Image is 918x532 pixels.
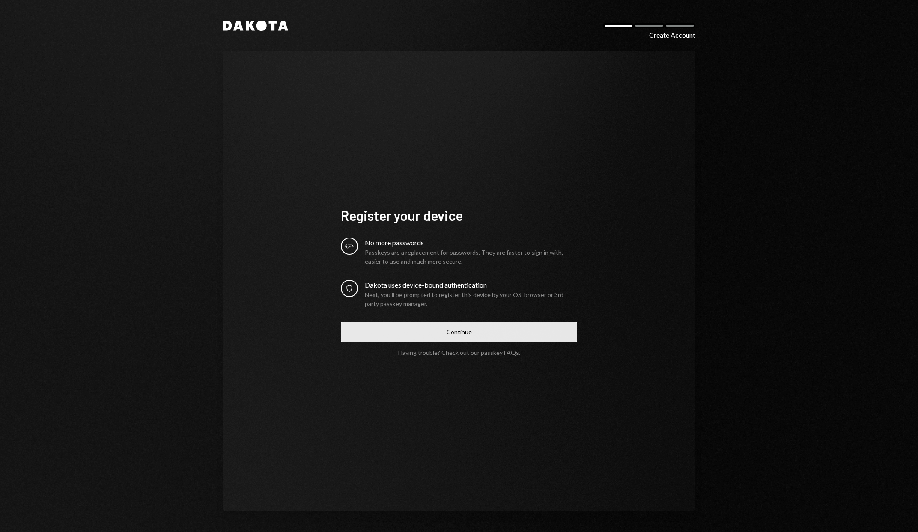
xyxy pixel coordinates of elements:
[649,30,695,40] div: Create Account
[365,290,577,308] div: Next, you’ll be prompted to register this device by your OS, browser or 3rd party passkey manager.
[341,207,577,224] h1: Register your device
[481,349,519,357] a: passkey FAQs
[341,322,577,342] button: Continue
[365,248,577,266] div: Passkeys are a replacement for passwords. They are faster to sign in with, easier to use and much...
[365,238,577,248] div: No more passwords
[398,349,520,356] div: Having trouble? Check out our .
[365,280,577,290] div: Dakota uses device-bound authentication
